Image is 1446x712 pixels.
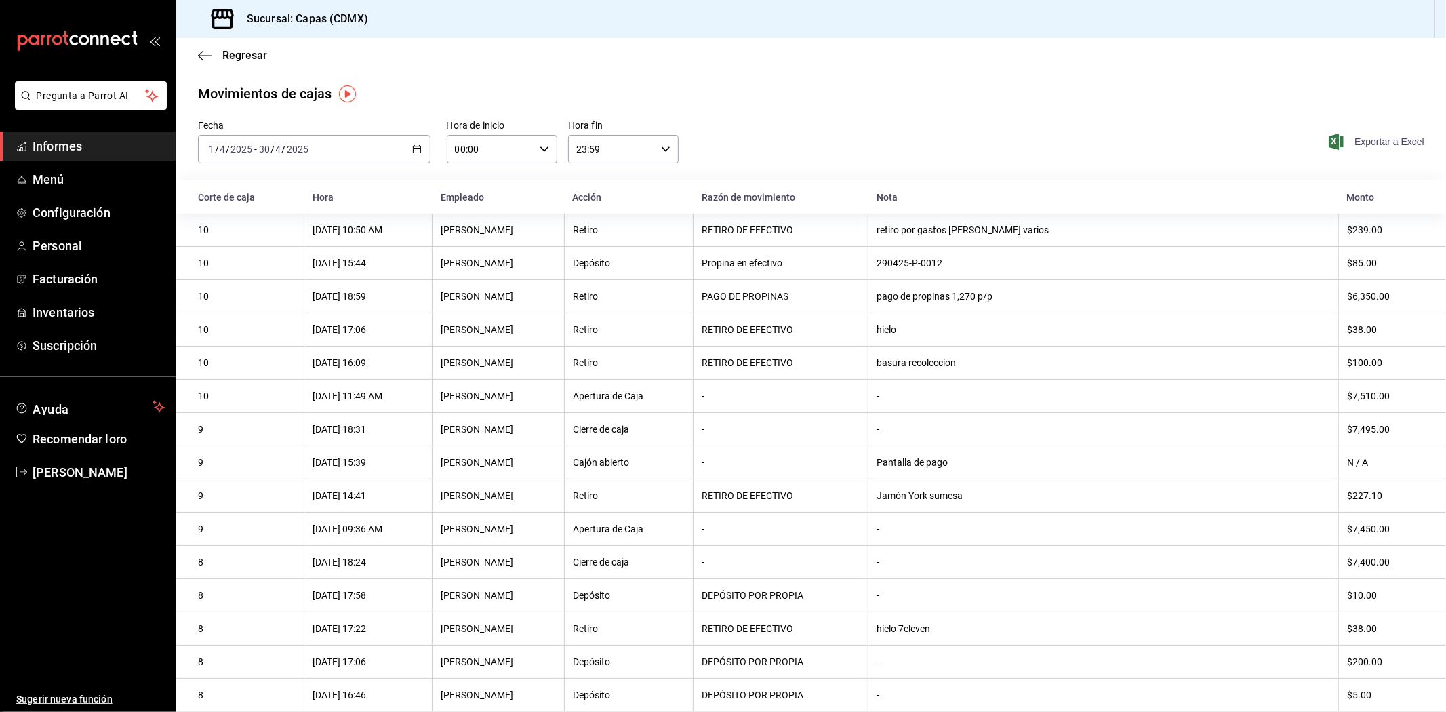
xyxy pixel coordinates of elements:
font: [DATE] 18:24 [313,557,366,568]
font: [DATE] 17:06 [313,324,366,335]
button: Regresar [198,49,267,62]
font: PAGO DE PROPINAS [702,291,788,302]
font: Retiro [573,224,598,235]
font: 10 [198,324,209,335]
font: [DATE] 14:41 [313,490,366,501]
font: Apertura de Caja [573,391,643,401]
font: - [702,557,704,568]
font: 8 [198,656,203,667]
font: [DATE] 10:50 AM [313,224,382,235]
font: - [877,557,879,568]
font: [DATE] 17:22 [313,623,366,634]
font: 8 [198,590,203,601]
font: Recomendar loro [33,432,127,446]
font: $38.00 [1347,324,1377,335]
font: Apertura de Caja [573,523,643,534]
font: N / A [1347,457,1368,468]
font: 9 [198,523,203,534]
font: Razón de movimiento [702,192,795,203]
font: [PERSON_NAME] [33,465,127,479]
font: $7,495.00 [1347,424,1390,435]
input: -- [208,144,215,155]
font: $5.00 [1347,690,1371,700]
img: Marcador de información sobre herramientas [339,85,356,102]
font: Configuración [33,205,111,220]
font: RETIRO DE EFECTIVO [702,490,793,501]
font: [PERSON_NAME] [441,490,513,501]
font: [PERSON_NAME] [441,656,513,667]
font: Hora [313,192,334,203]
font: [DATE] 18:59 [313,291,366,302]
font: basura recoleccion [877,357,956,368]
font: Movimientos de cajas [198,85,332,102]
font: 290425-P-0012 [877,258,942,269]
button: Exportar a Excel [1331,134,1424,150]
font: Retiro [573,291,598,302]
font: Pregunta a Parrot AI [37,90,129,101]
font: [DATE] 17:58 [313,590,366,601]
font: Hora fin [568,121,603,132]
font: hielo [877,324,896,335]
font: - [702,424,704,435]
button: abrir_cajón_menú [149,35,160,46]
font: Retiro [573,324,598,335]
font: - [254,144,257,155]
input: -- [275,144,282,155]
font: Cajón abierto [573,457,629,468]
font: Depósito [573,590,610,601]
font: Facturación [33,272,98,286]
font: [PERSON_NAME] [441,557,513,568]
font: Regresar [222,49,267,62]
font: - [877,391,879,401]
button: Pregunta a Parrot AI [15,81,167,110]
font: RETIRO DE EFECTIVO [702,324,793,335]
font: Retiro [573,623,598,634]
font: Acción [572,192,601,203]
font: [DATE] 16:46 [313,690,366,700]
font: Cierre de caja [573,557,629,568]
font: pago de propinas 1,270 p/p [877,291,992,302]
font: Ayuda [33,402,69,416]
font: - [877,690,879,700]
font: [PERSON_NAME] [441,258,513,269]
font: Jamón York sumesa [877,490,963,501]
font: Sucursal: Capas (CDMX) [247,12,368,25]
font: 10 [198,224,209,235]
font: [DATE] 15:44 [313,258,366,269]
font: $6,350.00 [1347,291,1390,302]
font: [PERSON_NAME] [441,590,513,601]
font: [DATE] 09:36 AM [313,523,382,534]
font: Cierre de caja [573,424,629,435]
font: / [215,144,219,155]
font: [PERSON_NAME] [441,357,513,368]
font: / [282,144,286,155]
font: Empleado [441,192,484,203]
font: retiro por gastos [PERSON_NAME] varios [877,224,1049,235]
font: 8 [198,623,203,634]
font: Depósito [573,258,610,269]
font: - [877,523,879,534]
font: 8 [198,690,203,700]
font: $85.00 [1347,258,1377,269]
input: ---- [230,144,253,155]
font: [PERSON_NAME] [441,457,513,468]
font: Informes [33,139,82,153]
font: $239.00 [1347,224,1382,235]
font: 9 [198,424,203,435]
font: Retiro [573,357,598,368]
font: [DATE] 17:06 [313,656,366,667]
font: Suscripción [33,338,97,353]
font: Fecha [198,121,224,132]
font: Nota [877,192,898,203]
font: Depósito [573,656,610,667]
font: Sugerir nueva función [16,694,113,705]
font: Hora de inicio [447,121,505,132]
font: $7,450.00 [1347,523,1390,534]
font: $100.00 [1347,357,1382,368]
font: Corte de caja [198,192,255,203]
font: [DATE] 11:49 AM [313,391,382,401]
font: Depósito [573,690,610,700]
font: [DATE] 16:09 [313,357,366,368]
font: - [877,590,879,601]
font: [PERSON_NAME] [441,224,513,235]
